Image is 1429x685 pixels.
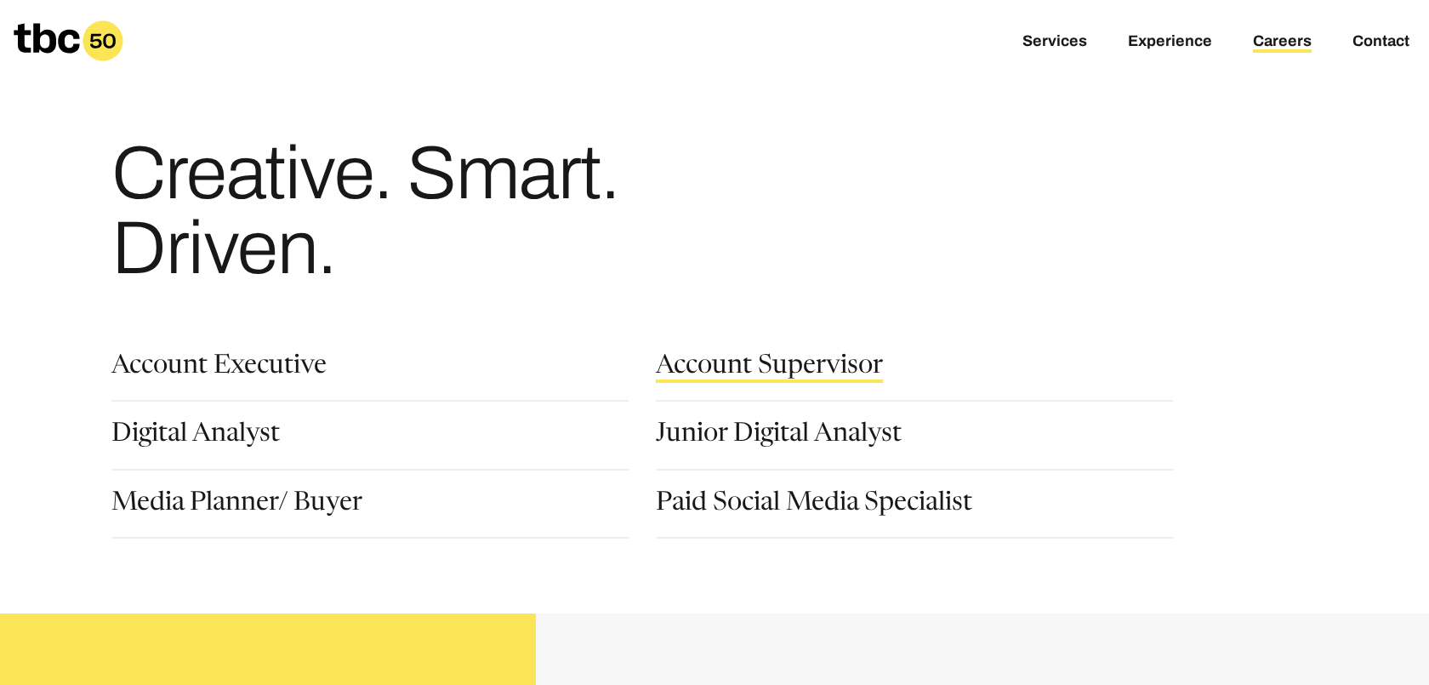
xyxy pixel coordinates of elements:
[1253,32,1312,53] a: Careers
[1352,32,1409,53] a: Contact
[656,422,902,451] a: Junior Digital Analyst
[14,20,123,61] a: Homepage
[111,422,280,451] a: Digital Analyst
[111,354,327,383] a: Account Executive
[1022,32,1087,53] a: Services
[656,491,972,520] a: Paid Social Media Specialist
[656,354,883,383] a: Account Supervisor
[111,491,362,520] a: Media Planner/ Buyer
[111,136,765,286] h1: Creative. Smart. Driven.
[1128,32,1212,53] a: Experience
